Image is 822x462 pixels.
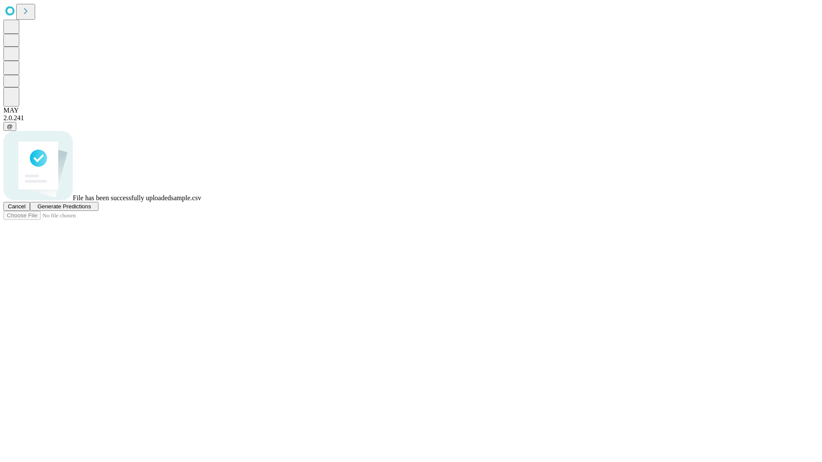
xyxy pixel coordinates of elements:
button: Cancel [3,202,30,211]
div: 2.0.241 [3,114,819,122]
button: @ [3,122,16,131]
span: @ [7,123,13,130]
span: Cancel [8,203,26,210]
div: MAY [3,107,819,114]
span: File has been successfully uploaded [73,194,171,201]
span: sample.csv [171,194,201,201]
button: Generate Predictions [30,202,98,211]
span: Generate Predictions [37,203,91,210]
